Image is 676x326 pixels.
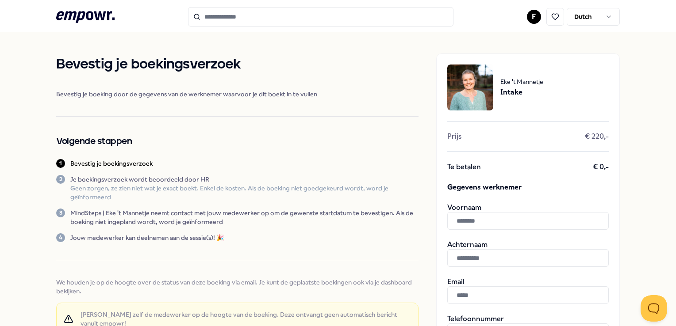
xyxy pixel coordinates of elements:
[70,233,224,242] p: Jouw medewerker kan deelnemen aan de sessie(s)! 🎉
[527,10,541,24] button: F
[56,175,65,184] div: 2
[500,87,543,98] span: Intake
[447,240,609,267] div: Achternaam
[500,77,543,87] span: Eke 't Mannetje
[70,159,153,168] p: Bevestig je boekingsverzoek
[56,208,65,217] div: 3
[56,278,418,296] span: We houden je op de hoogte over de status van deze boeking via email. Je kunt de geplaatste boekin...
[641,295,667,322] iframe: Help Scout Beacon - Open
[593,163,609,171] span: € 0,-
[447,132,461,141] span: Prijs
[188,7,453,27] input: Search for products, categories or subcategories
[70,208,418,226] p: MindSteps | Eke 't Mannetje neemt contact met jouw medewerker op om de gewenste startdatum te bev...
[56,134,418,148] h2: Volgende stappen
[585,132,609,141] span: € 220,-
[70,184,418,201] p: Geen zorgen, ze zien niet wat je exact boekt. Enkel de kosten. Als de boeking niet goedgekeurd wo...
[447,277,609,304] div: Email
[56,53,418,76] h1: Bevestig je boekingsverzoek
[447,163,481,171] span: Te betalen
[447,182,609,193] span: Gegevens werknemer
[56,159,65,168] div: 1
[56,90,418,99] span: Bevestig je boeking door de gegevens van de werknemer waarvoor je dit boekt in te vullen
[56,233,65,242] div: 4
[447,64,493,110] img: package image
[447,203,609,230] div: Voornaam
[70,175,418,184] p: Je boekingsverzoek wordt beoordeeld door HR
